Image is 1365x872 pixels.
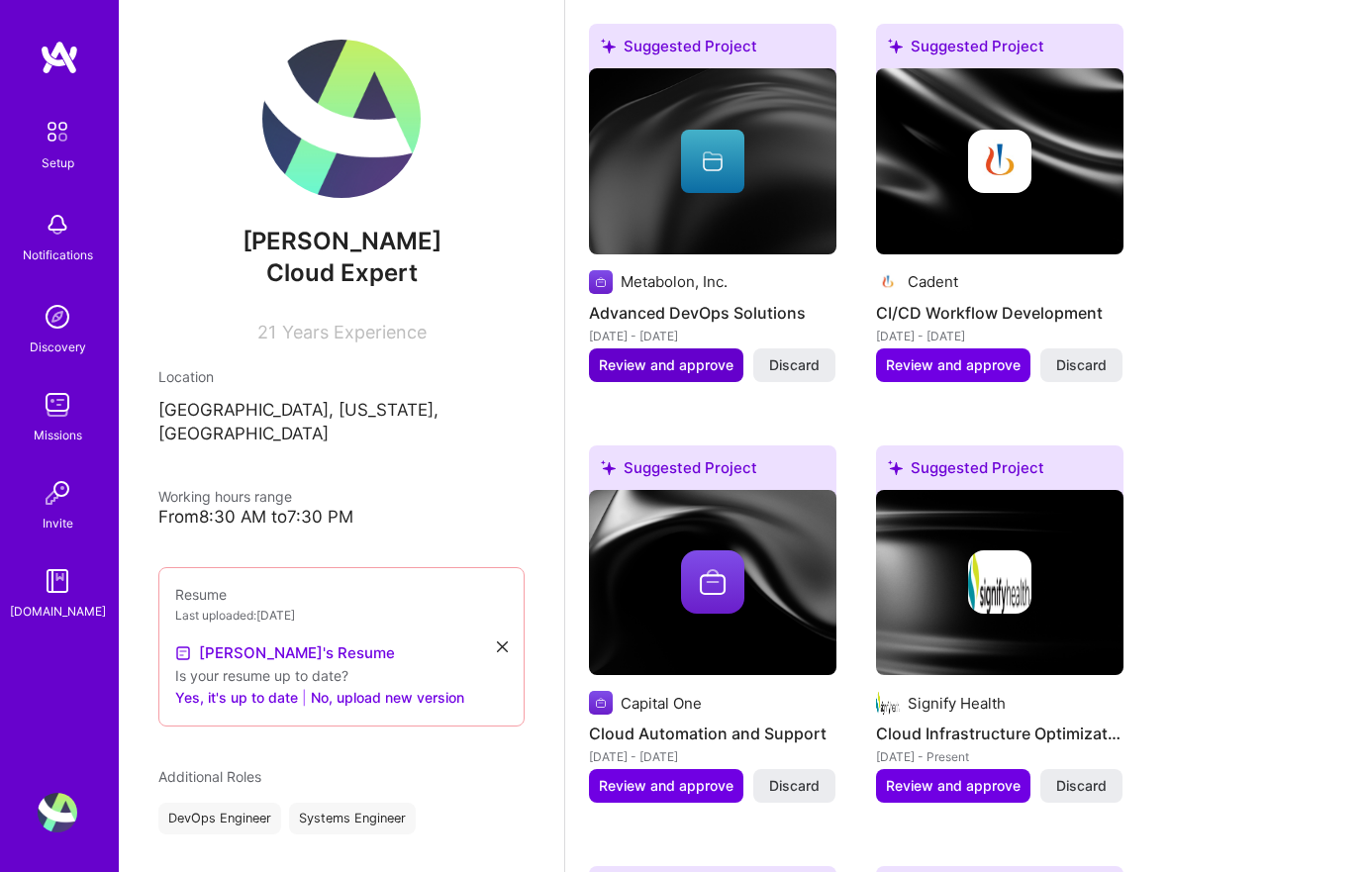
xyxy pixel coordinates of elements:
img: Company logo [589,691,613,715]
div: Location [158,366,525,387]
div: Setup [42,152,74,173]
span: Review and approve [599,776,733,796]
img: Company logo [968,130,1031,193]
span: Additional Roles [158,768,261,785]
span: Cloud Expert [266,258,418,287]
div: [DATE] - [DATE] [589,326,836,346]
img: cover [589,68,836,254]
i: icon SuggestedTeams [601,460,616,475]
div: Discovery [30,337,86,357]
div: DevOps Engineer [158,803,281,834]
img: cover [589,490,836,676]
div: Suggested Project [876,445,1123,498]
div: Systems Engineer [289,803,416,834]
img: logo [40,40,79,75]
i: icon SuggestedTeams [601,39,616,53]
span: Years Experience [282,322,427,342]
button: Yes, it's up to date [175,686,298,710]
div: [DOMAIN_NAME] [10,601,106,622]
span: [PERSON_NAME] [158,227,525,256]
span: | [302,687,307,708]
a: User Avatar [33,793,82,832]
div: Suggested Project [589,445,836,498]
img: Company logo [589,270,613,294]
button: Discard [1040,348,1122,382]
span: Discard [769,776,820,796]
span: Discard [1056,776,1107,796]
div: Cadent [908,271,958,292]
img: Company logo [876,691,900,715]
div: Capital One [621,693,702,714]
button: Review and approve [589,769,743,803]
img: Invite [38,473,77,513]
button: Review and approve [876,348,1030,382]
div: [DATE] - [DATE] [589,746,836,767]
span: Resume [175,586,227,603]
button: Discard [753,348,835,382]
button: No, upload new version [311,686,464,710]
img: Company logo [968,550,1031,614]
img: Company logo [681,550,744,614]
h4: CI/CD Workflow Development [876,300,1123,326]
img: discovery [38,297,77,337]
div: Is your resume up to date? [175,665,508,686]
div: Signify Health [908,693,1006,714]
div: Metabolon, Inc. [621,271,728,292]
img: Company logo [876,270,900,294]
span: Review and approve [599,355,733,375]
h4: Cloud Automation and Support [589,721,836,746]
div: [DATE] - Present [876,746,1123,767]
img: cover [876,68,1123,254]
span: Working hours range [158,488,292,505]
img: cover [876,490,1123,676]
h4: Advanced DevOps Solutions [589,300,836,326]
div: Suggested Project [589,24,836,76]
i: icon SuggestedTeams [888,39,903,53]
img: Resume [175,645,191,661]
a: [PERSON_NAME]'s Resume [175,641,395,665]
div: Notifications [23,244,93,265]
i: icon Close [497,641,508,652]
span: Review and approve [886,355,1021,375]
img: bell [38,205,77,244]
div: Last uploaded: [DATE] [175,605,508,626]
span: Discard [1056,355,1107,375]
img: guide book [38,561,77,601]
img: setup [37,111,78,152]
div: [DATE] - [DATE] [876,326,1123,346]
h4: Cloud Infrastructure Optimization [876,721,1123,746]
span: 21 [257,322,276,342]
button: Review and approve [876,769,1030,803]
button: Discard [1040,769,1122,803]
span: Discard [769,355,820,375]
img: teamwork [38,385,77,425]
img: User Avatar [262,40,421,198]
img: User Avatar [38,793,77,832]
div: Suggested Project [876,24,1123,76]
div: Invite [43,513,73,533]
button: Review and approve [589,348,743,382]
div: Missions [34,425,82,445]
div: From 8:30 AM to 7:30 PM [158,507,525,528]
span: Review and approve [886,776,1021,796]
i: icon SuggestedTeams [888,460,903,475]
button: Discard [753,769,835,803]
p: [GEOGRAPHIC_DATA], [US_STATE], [GEOGRAPHIC_DATA] [158,399,525,446]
